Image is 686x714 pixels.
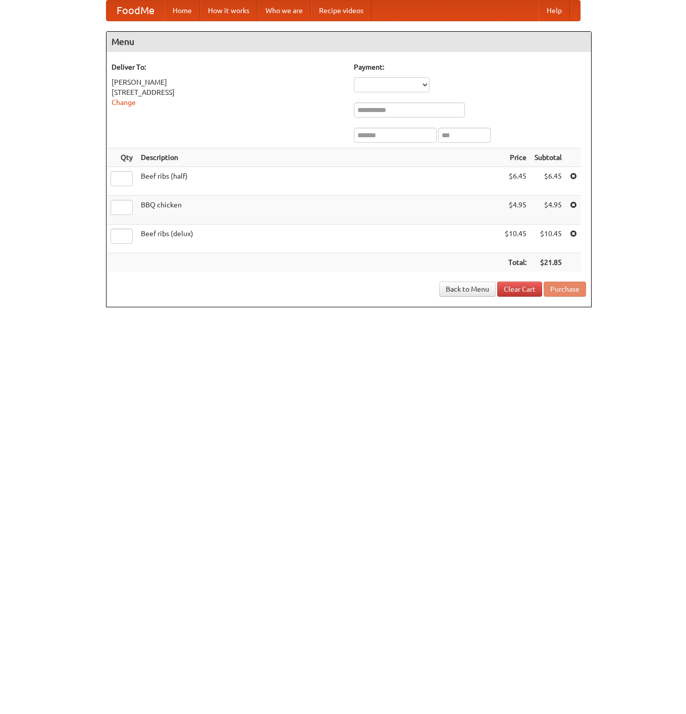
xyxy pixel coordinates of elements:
[311,1,372,21] a: Recipe videos
[539,1,570,21] a: Help
[501,225,531,253] td: $10.45
[137,148,501,167] th: Description
[501,148,531,167] th: Price
[107,148,137,167] th: Qty
[531,253,566,272] th: $21.85
[112,98,136,106] a: Change
[257,1,311,21] a: Who we are
[107,1,165,21] a: FoodMe
[501,253,531,272] th: Total:
[165,1,200,21] a: Home
[531,196,566,225] td: $4.95
[137,225,501,253] td: Beef ribs (delux)
[200,1,257,21] a: How it works
[497,282,542,297] a: Clear Cart
[501,167,531,196] td: $6.45
[112,87,344,97] div: [STREET_ADDRESS]
[137,167,501,196] td: Beef ribs (half)
[501,196,531,225] td: $4.95
[107,32,591,52] h4: Menu
[531,148,566,167] th: Subtotal
[354,62,586,72] h5: Payment:
[544,282,586,297] button: Purchase
[112,77,344,87] div: [PERSON_NAME]
[531,167,566,196] td: $6.45
[531,225,566,253] td: $10.45
[112,62,344,72] h5: Deliver To:
[439,282,496,297] a: Back to Menu
[137,196,501,225] td: BBQ chicken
